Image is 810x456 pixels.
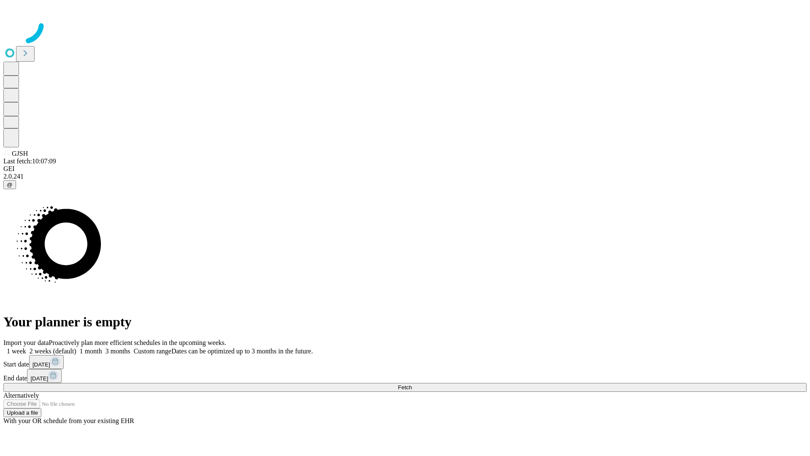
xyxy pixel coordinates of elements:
[3,165,807,173] div: GEI
[3,339,49,346] span: Import your data
[3,383,807,392] button: Fetch
[32,361,50,368] span: [DATE]
[30,347,76,355] span: 2 weeks (default)
[134,347,171,355] span: Custom range
[171,347,313,355] span: Dates can be optimized up to 3 months in the future.
[3,157,56,165] span: Last fetch: 10:07:09
[105,347,130,355] span: 3 months
[27,369,62,383] button: [DATE]
[29,355,64,369] button: [DATE]
[3,417,134,424] span: With your OR schedule from your existing EHR
[80,347,102,355] span: 1 month
[3,180,16,189] button: @
[3,408,41,417] button: Upload a file
[3,173,807,180] div: 2.0.241
[30,375,48,382] span: [DATE]
[3,314,807,330] h1: Your planner is empty
[3,392,39,399] span: Alternatively
[398,384,412,391] span: Fetch
[3,369,807,383] div: End date
[3,355,807,369] div: Start date
[49,339,226,346] span: Proactively plan more efficient schedules in the upcoming weeks.
[7,182,13,188] span: @
[7,347,26,355] span: 1 week
[12,150,28,157] span: GJSH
